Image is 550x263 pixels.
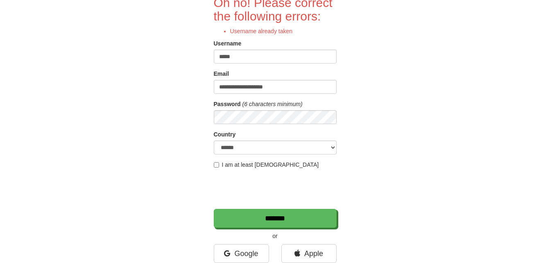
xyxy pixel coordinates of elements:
[214,162,219,168] input: I am at least [DEMOGRAPHIC_DATA]
[230,27,337,35] li: Username already taken
[281,244,337,263] a: Apple
[214,39,242,48] label: Username
[214,173,338,205] iframe: reCAPTCHA
[214,161,319,169] label: I am at least [DEMOGRAPHIC_DATA]
[214,70,229,78] label: Email
[214,244,269,263] a: Google
[214,100,241,108] label: Password
[214,130,236,138] label: Country
[214,232,337,240] p: or
[242,101,303,107] em: (6 characters minimum)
